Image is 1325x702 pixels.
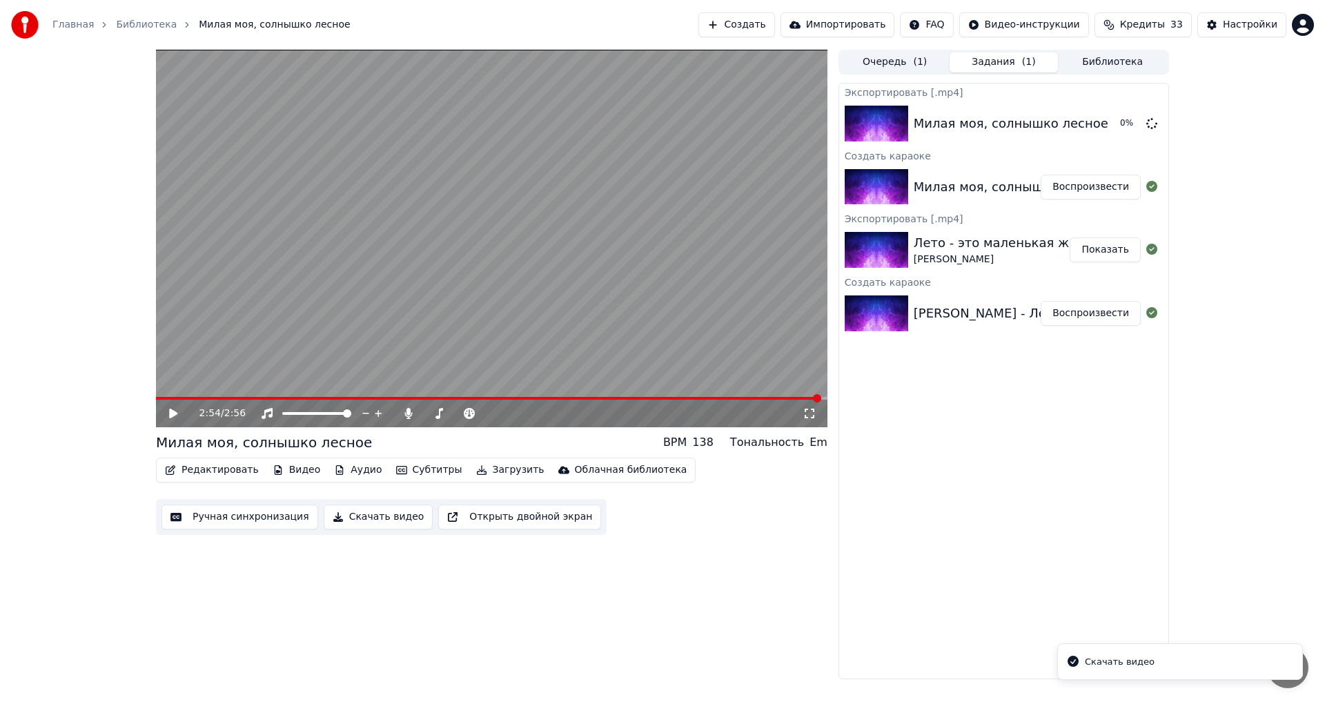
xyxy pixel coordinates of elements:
[391,460,468,480] button: Субтитры
[324,505,433,529] button: Скачать видео
[1223,18,1277,32] div: Настройки
[959,12,1089,37] button: Видео-инструкции
[1022,55,1036,69] span: ( 1 )
[914,304,1215,323] div: [PERSON_NAME] - Лето - это маленькая жизнь
[575,463,687,477] div: Облачная библиотека
[199,407,221,420] span: 2:54
[438,505,601,529] button: Открыть двойной экран
[159,460,264,480] button: Редактировать
[1041,301,1141,326] button: Воспроизвести
[914,253,1099,266] div: [PERSON_NAME]
[914,177,1200,197] div: Милая моя, солнышко лесное (1-й вариант)
[663,434,687,451] div: BPM
[1197,12,1286,37] button: Настройки
[781,12,895,37] button: Импортировать
[224,407,246,420] span: 2:56
[199,18,350,32] span: Милая моя, солнышко лесное
[900,12,953,37] button: FAQ
[11,11,39,39] img: youka
[914,114,1108,133] div: Милая моя, солнышко лесное
[913,55,927,69] span: ( 1 )
[116,18,177,32] a: Библиотека
[1085,655,1155,669] div: Скачать видео
[161,505,318,529] button: Ручная синхронизация
[52,18,351,32] nav: breadcrumb
[471,460,550,480] button: Загрузить
[914,233,1099,253] div: Лето - это маленькая жизнь
[1041,175,1141,199] button: Воспроизвести
[1058,52,1167,72] button: Библиотека
[1070,237,1141,262] button: Показать
[950,52,1059,72] button: Задания
[1120,18,1165,32] span: Кредиты
[839,210,1168,226] div: Экспортировать [.mp4]
[156,433,372,452] div: Милая моя, солнышко лесное
[839,273,1168,290] div: Создать караоке
[1170,18,1183,32] span: 33
[267,460,326,480] button: Видео
[1095,12,1192,37] button: Кредиты33
[809,434,827,451] div: Em
[839,84,1168,100] div: Экспортировать [.mp4]
[328,460,387,480] button: Аудио
[199,407,233,420] div: /
[692,434,714,451] div: 138
[52,18,94,32] a: Главная
[730,434,804,451] div: Тональность
[839,147,1168,164] div: Создать караоке
[698,12,774,37] button: Создать
[1120,118,1141,129] div: 0 %
[841,52,950,72] button: Очередь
